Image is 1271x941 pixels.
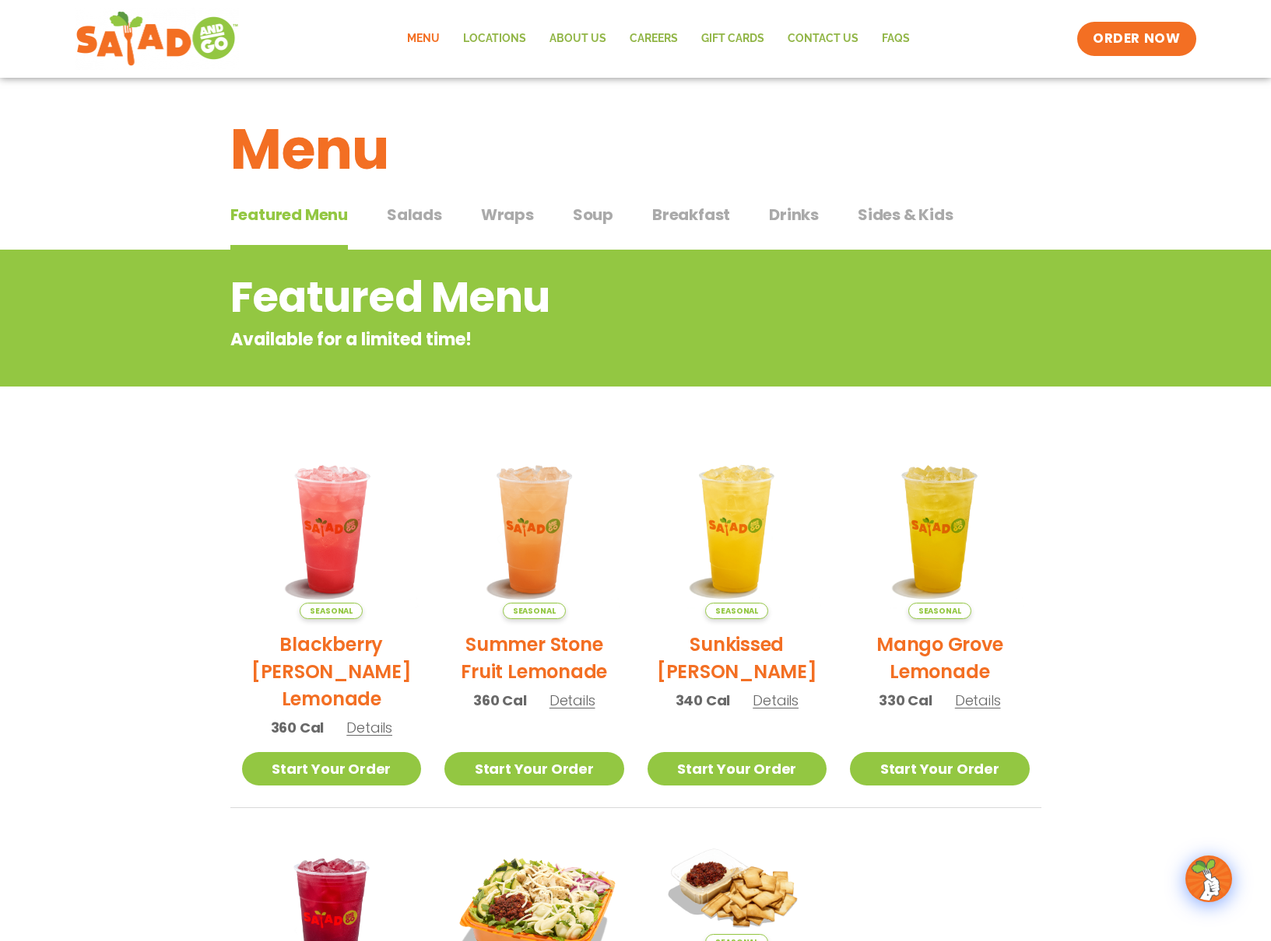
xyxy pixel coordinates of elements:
[395,21,451,57] a: Menu
[444,631,624,685] h2: Summer Stone Fruit Lemonade
[242,439,422,619] img: Product photo for Blackberry Bramble Lemonade
[346,718,392,737] span: Details
[549,691,595,710] span: Details
[753,691,799,710] span: Details
[705,603,768,619] span: Seasonal
[908,603,971,619] span: Seasonal
[676,690,731,711] span: 340 Cal
[242,631,422,712] h2: Blackberry [PERSON_NAME] Lemonade
[230,266,916,329] h2: Featured Menu
[538,21,618,57] a: About Us
[230,107,1041,191] h1: Menu
[444,439,624,619] img: Product photo for Summer Stone Fruit Lemonade
[230,327,916,352] p: Available for a limited time!
[230,203,348,226] span: Featured Menu
[1077,22,1196,56] a: ORDER NOW
[473,690,527,711] span: 360 Cal
[769,203,819,226] span: Drinks
[271,717,325,738] span: 360 Cal
[242,752,422,785] a: Start Your Order
[75,8,240,70] img: new-SAG-logo-768×292
[387,203,442,226] span: Salads
[1093,30,1180,48] span: ORDER NOW
[652,203,730,226] span: Breakfast
[503,603,566,619] span: Seasonal
[444,752,624,785] a: Start Your Order
[395,21,922,57] nav: Menu
[858,203,953,226] span: Sides & Kids
[850,631,1030,685] h2: Mango Grove Lemonade
[955,691,1001,710] span: Details
[648,631,827,685] h2: Sunkissed [PERSON_NAME]
[481,203,534,226] span: Wraps
[1187,857,1231,901] img: wpChatIcon
[850,439,1030,619] img: Product photo for Mango Grove Lemonade
[879,690,932,711] span: 330 Cal
[300,603,363,619] span: Seasonal
[573,203,613,226] span: Soup
[850,752,1030,785] a: Start Your Order
[648,439,827,619] img: Product photo for Sunkissed Yuzu Lemonade
[451,21,538,57] a: Locations
[776,21,870,57] a: Contact Us
[870,21,922,57] a: FAQs
[230,198,1041,250] div: Tabbed content
[648,752,827,785] a: Start Your Order
[618,21,690,57] a: Careers
[690,21,776,57] a: GIFT CARDS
